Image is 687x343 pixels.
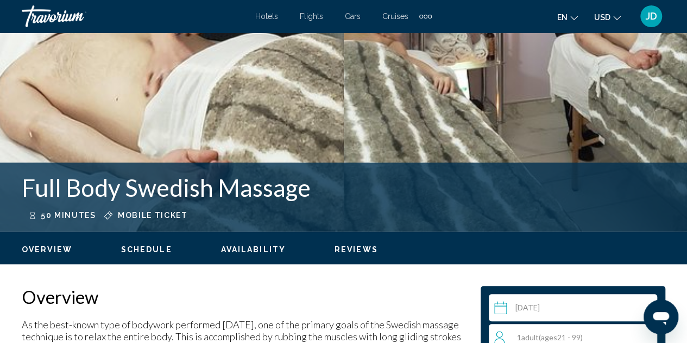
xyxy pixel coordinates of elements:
[594,13,610,22] span: USD
[644,300,678,334] iframe: Button to launch messaging window
[22,5,244,27] a: Travorium
[646,11,657,22] span: JD
[22,245,72,254] button: Overview
[335,245,378,254] span: Reviews
[300,12,323,21] a: Flights
[521,333,539,342] span: Adult
[419,8,432,25] button: Extra navigation items
[118,211,188,220] span: Mobile ticket
[345,12,361,21] a: Cars
[517,333,583,342] span: 1
[221,245,286,254] span: Availability
[121,245,172,254] span: Schedule
[22,245,72,254] span: Overview
[557,13,568,22] span: en
[594,9,621,25] button: Change currency
[541,333,557,342] span: ages
[335,245,378,254] button: Reviews
[22,286,470,308] h2: Overview
[22,173,665,202] h1: Full Body Swedish Massage
[382,12,408,21] a: Cruises
[557,9,578,25] button: Change language
[221,245,286,254] button: Availability
[255,12,278,21] a: Hotels
[637,5,665,28] button: User Menu
[539,333,583,342] span: ( 21 - 99)
[41,211,96,220] span: 50 minutes
[121,245,172,254] button: Schedule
